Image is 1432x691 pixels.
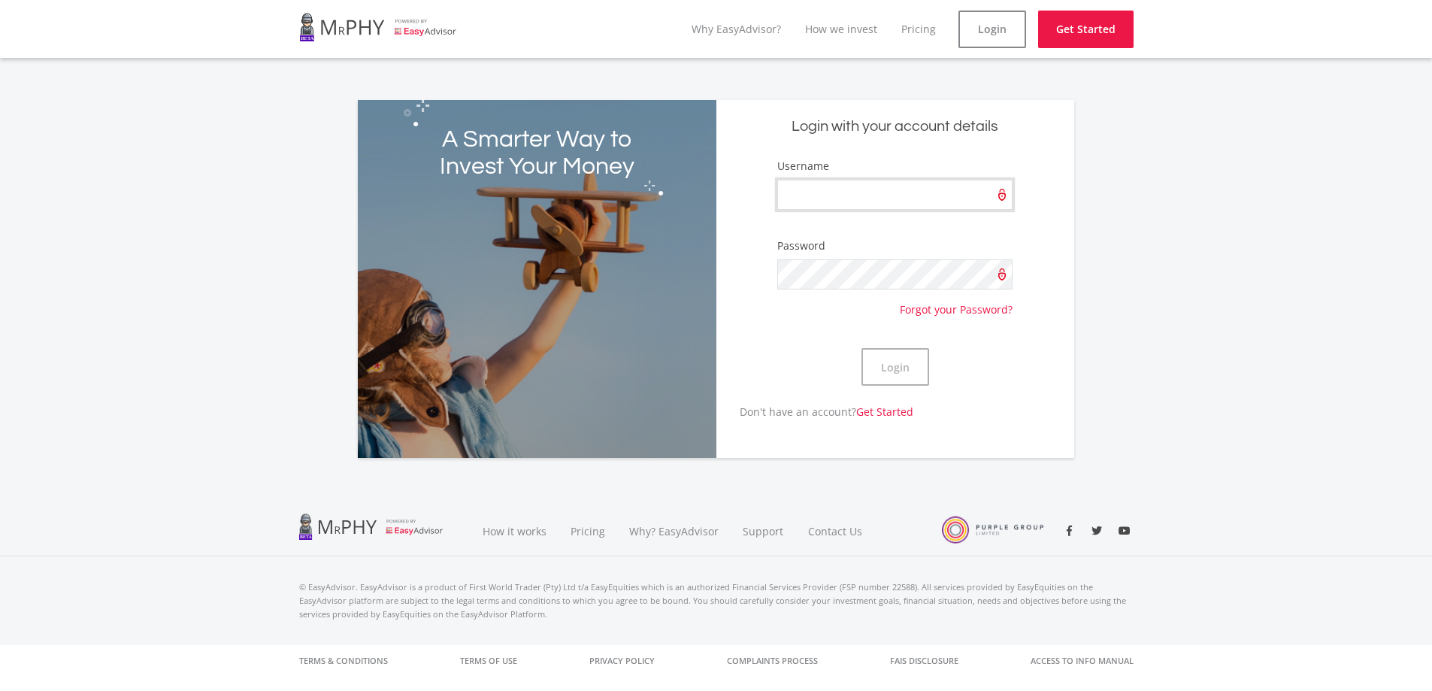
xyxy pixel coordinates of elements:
a: Terms & Conditions [299,645,388,677]
a: Privacy Policy [589,645,655,677]
a: Access to Info Manual [1031,645,1134,677]
a: Why? EasyAdvisor [617,506,731,556]
a: Why EasyAdvisor? [692,22,781,36]
a: Forgot your Password? [900,289,1013,317]
a: Login [958,11,1026,48]
label: Password [777,238,825,253]
a: Support [731,506,796,556]
button: Login [861,348,929,386]
label: Username [777,159,829,174]
a: Terms of Use [460,645,517,677]
a: Contact Us [796,506,876,556]
a: How it works [471,506,559,556]
a: Get Started [1038,11,1134,48]
h5: Login with your account details [728,117,1063,137]
a: Pricing [901,22,936,36]
a: Pricing [559,506,617,556]
a: FAIS Disclosure [890,645,958,677]
p: © EasyAdvisor. EasyAdvisor is a product of First World Trader (Pty) Ltd t/a EasyEquities which is... [299,580,1134,621]
h2: A Smarter Way to Invest Your Money [430,126,645,180]
p: Don't have an account? [716,404,914,420]
a: How we invest [805,22,877,36]
a: Complaints Process [727,645,818,677]
a: Get Started [856,405,913,419]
